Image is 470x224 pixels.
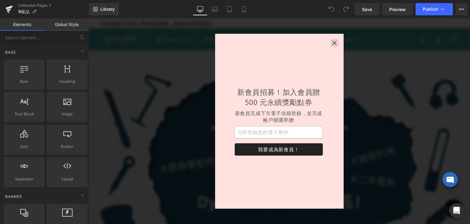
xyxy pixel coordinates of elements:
a: Desktop [193,3,207,15]
a: Tablet [222,3,237,15]
input: 立即登錄您的電子郵件 [146,108,234,120]
span: Preview [389,6,406,13]
button: 我要成為新會員！ [146,125,234,137]
button: More [455,3,468,15]
a: Laptop [207,3,222,15]
a: Preview [382,3,413,15]
span: Icon [6,143,43,150]
span: Liquid [49,176,86,182]
span: Publish [423,7,438,12]
span: Save [362,6,372,13]
span: Heading [49,78,86,85]
a: Mobile [237,3,252,15]
a: Global Style [44,18,89,31]
span: Separator [6,176,43,182]
div: Open Intercom Messenger [449,203,464,218]
span: Base [5,49,17,55]
button: Redo [340,3,352,15]
span: R級品 [18,9,30,14]
p: 新會員完成下方電子信箱登錄，並完成帳戶開通即贈 [146,91,234,105]
span: 我要成為新會員！ [151,128,229,134]
button: Undo [325,3,338,15]
button: Publish [416,3,453,15]
iframe: Tiledesk Widget [345,144,375,175]
span: Button [49,143,86,150]
span: Library [100,6,115,12]
span: Text Block [6,111,43,117]
a: Collection Pages [18,3,89,8]
span: Banner [5,194,23,199]
span: Image [49,111,86,117]
a: New Library [89,3,119,15]
span: Row [6,78,43,85]
h2: 新會員招募！加入會員贈 500 元永續獎勵點券 [146,68,234,89]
